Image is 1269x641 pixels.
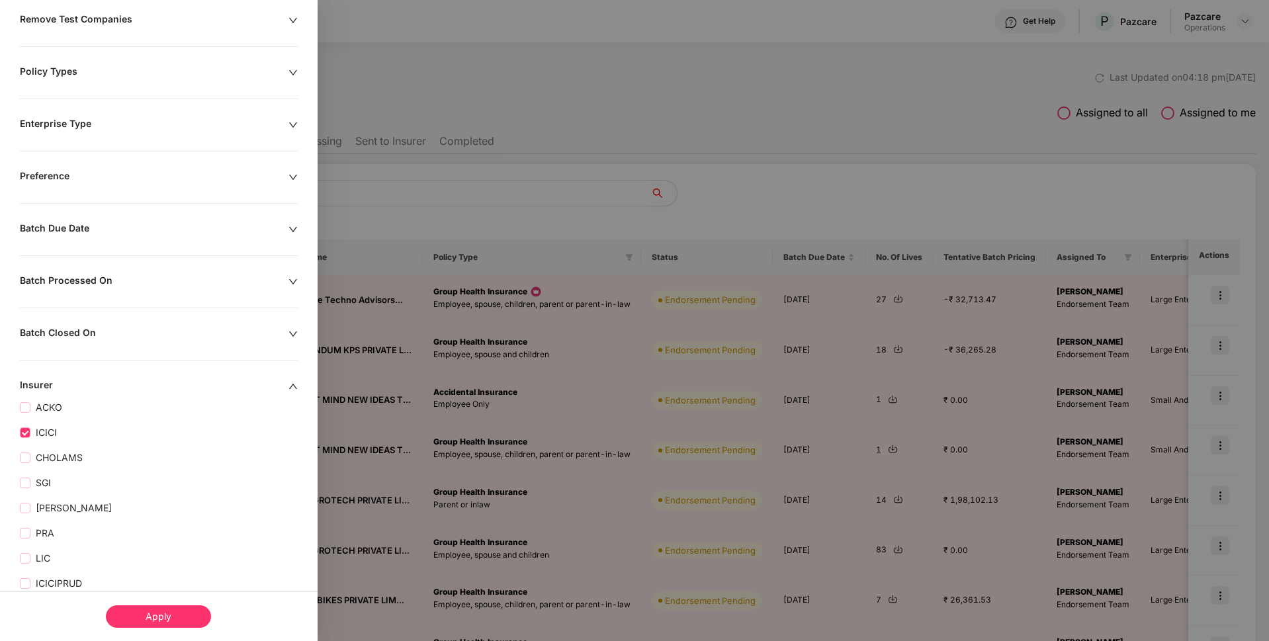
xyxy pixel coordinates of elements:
span: up [288,382,298,391]
div: Preference [20,170,288,185]
span: ACKO [30,400,67,415]
span: [PERSON_NAME] [30,501,117,515]
span: down [288,120,298,130]
div: Batch Processed On [20,275,288,289]
span: down [288,16,298,25]
div: Batch Due Date [20,222,288,237]
span: PRA [30,526,60,540]
div: Batch Closed On [20,327,288,341]
span: down [288,173,298,182]
span: CHOLAMS [30,450,88,465]
div: Policy Types [20,65,288,80]
div: Insurer [20,379,288,394]
div: Enterprise Type [20,118,288,132]
span: down [288,225,298,234]
span: ICICI [30,425,62,440]
span: SGI [30,476,56,490]
div: Apply [106,605,211,628]
span: LIC [30,551,56,566]
span: ICICIPRUD [30,576,87,591]
span: down [288,329,298,339]
span: down [288,277,298,286]
span: down [288,68,298,77]
div: Remove Test Companies [20,13,288,28]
